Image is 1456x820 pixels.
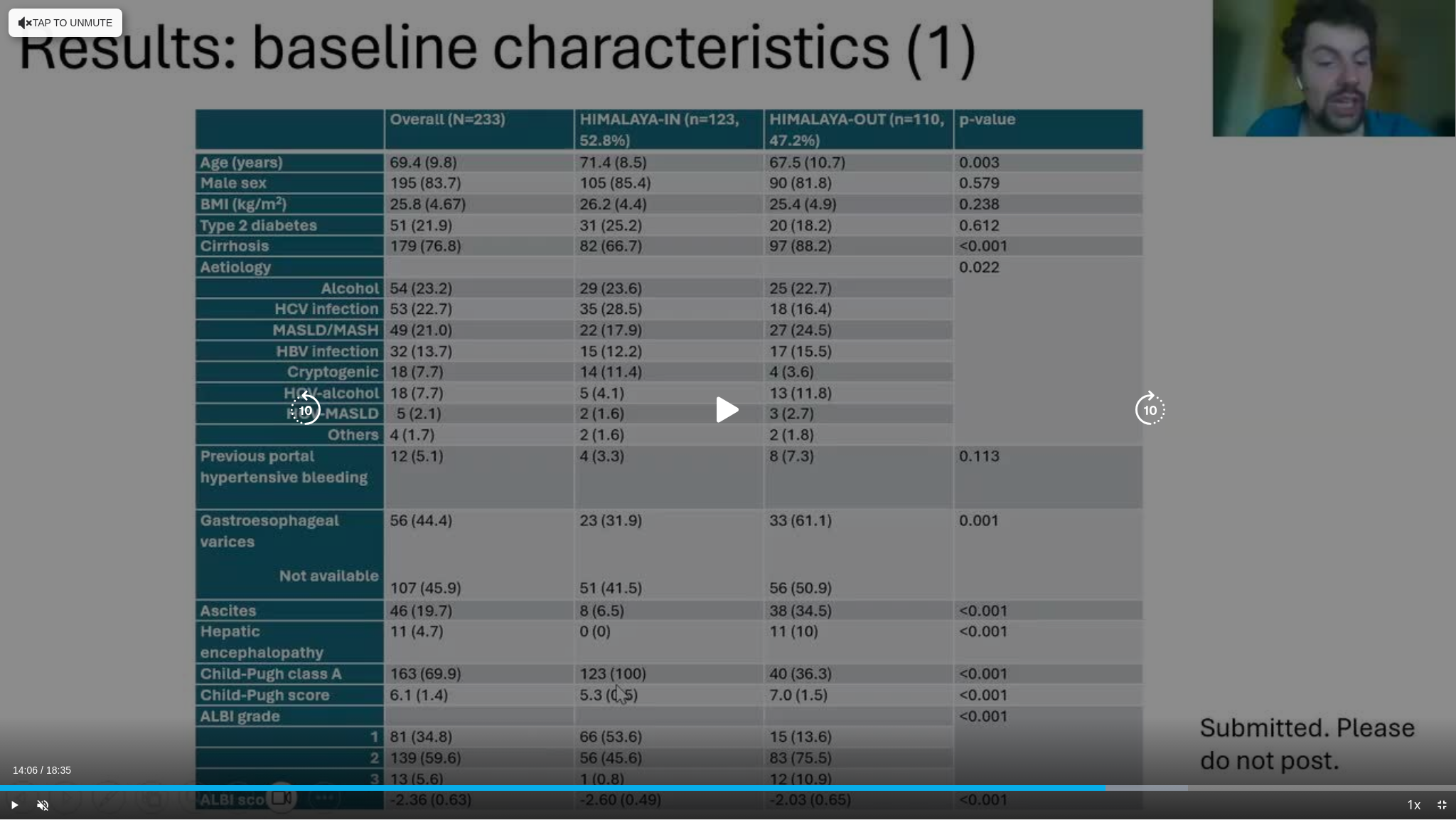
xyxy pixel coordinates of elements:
[41,764,43,776] span: /
[9,9,122,37] button: Tap to unmute
[13,764,38,776] span: 14:06
[1428,791,1456,819] button: Exit Fullscreen
[46,764,71,776] span: 18:35
[1399,791,1428,819] button: Playback Rate
[28,791,57,819] button: Unmute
